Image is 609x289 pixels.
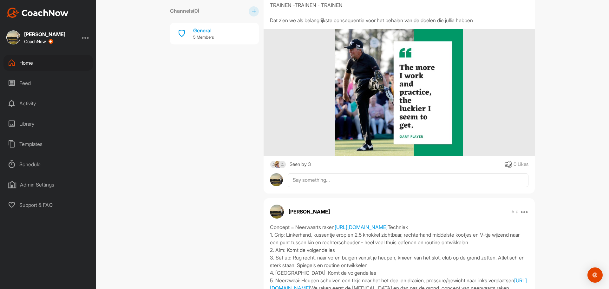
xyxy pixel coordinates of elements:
div: 0 Likes [514,161,528,168]
div: Library [3,116,93,132]
p: 5 d [512,208,519,215]
a: [URL][DOMAIN_NAME] [335,224,388,230]
img: avatar [270,205,284,219]
img: square_9a2f47b6fabe5c3e6d7c00687b59be2d.jpg [6,30,20,44]
div: [PERSON_NAME] [24,32,65,37]
img: square_default-ef6cabf814de5a2bf16c804365e32c732080f9872bdf737d349900a9daf73cf9.png [278,161,286,168]
img: CoachNow [6,8,69,18]
div: Home [3,55,93,71]
img: media [335,29,463,156]
div: Open Intercom Messenger [587,267,603,283]
img: square_d507a72295c6cbb4a68c54566d72d34a.jpg [274,161,282,168]
div: Templates [3,136,93,152]
p: [PERSON_NAME] [289,208,330,215]
img: square_default-ef6cabf814de5a2bf16c804365e32c732080f9872bdf737d349900a9daf73cf9.png [270,161,278,168]
div: TRAINEN -TRAINEN - TRAINEN Dat zien we als belangrijkste consequentie voor het behalen van de doe... [270,1,528,24]
p: 5 Members [193,34,214,41]
label: Channels ( 0 ) [170,7,199,15]
div: Support & FAQ [3,197,93,213]
div: Seen by 3 [290,161,311,168]
img: avatar [270,173,283,186]
div: Feed [3,75,93,91]
div: Activity [3,95,93,111]
div: Schedule [3,156,93,172]
div: General [193,27,214,34]
div: Admin Settings [3,177,93,193]
div: CoachNow [24,39,53,44]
